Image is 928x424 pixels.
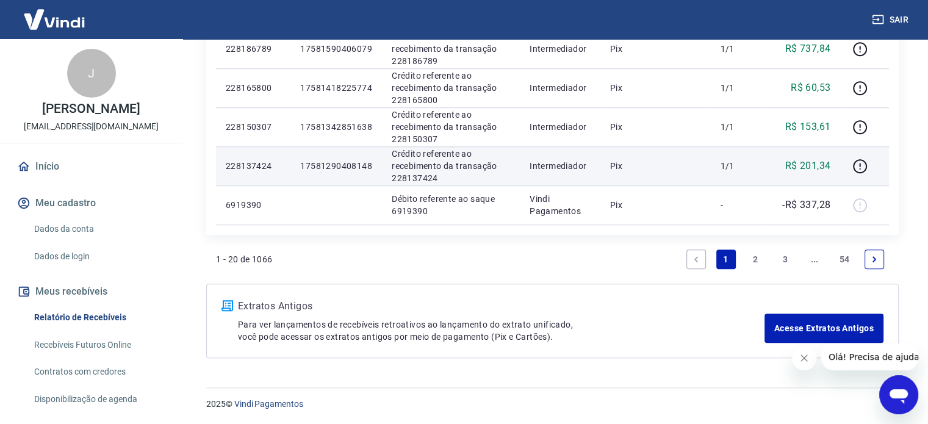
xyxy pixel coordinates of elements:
[226,199,281,211] p: 6919390
[392,148,510,184] p: Crédito referente ao recebimento da transação 228137424
[300,121,372,133] p: 17581342851638
[746,250,765,269] a: Page 2
[226,160,281,172] p: 228137424
[392,70,510,106] p: Crédito referente ao recebimento da transação 228165800
[865,250,884,269] a: Next page
[29,332,168,358] a: Recebíveis Futuros Online
[234,399,303,409] a: Vindi Pagamentos
[835,250,855,269] a: Page 54
[775,250,795,269] a: Page 3
[226,82,281,94] p: 228165800
[805,250,824,269] a: Jump forward
[15,153,168,180] a: Início
[29,217,168,242] a: Dados da conta
[15,190,168,217] button: Meu cadastro
[15,1,94,38] img: Vindi
[392,193,510,217] p: Débito referente ao saque 6919390
[300,43,372,55] p: 17581590406079
[67,49,116,98] div: J
[682,245,889,274] ul: Pagination
[764,314,883,343] a: Acesse Extratos Antigos
[29,305,168,330] a: Relatório de Recebíveis
[610,82,701,94] p: Pix
[530,82,591,94] p: Intermediador
[7,9,103,18] span: Olá! Precisa de ajuda?
[300,82,372,94] p: 17581418225774
[610,43,701,55] p: Pix
[869,9,913,31] button: Sair
[782,198,830,212] p: -R$ 337,28
[15,278,168,305] button: Meus recebíveis
[720,43,756,55] p: 1/1
[238,318,764,343] p: Para ver lançamentos de recebíveis retroativos ao lançamento do extrato unificado, você pode aces...
[392,31,510,67] p: Crédito referente ao recebimento da transação 228186789
[206,398,899,411] p: 2025 ©
[530,121,591,133] p: Intermediador
[29,359,168,384] a: Contratos com credores
[216,253,273,265] p: 1 - 20 de 1066
[879,375,918,414] iframe: Botão para abrir a janela de mensagens
[821,343,918,370] iframe: Mensagem da empresa
[610,160,701,172] p: Pix
[226,121,281,133] p: 228150307
[610,121,701,133] p: Pix
[29,387,168,412] a: Disponibilização de agenda
[791,81,830,95] p: R$ 60,53
[610,199,701,211] p: Pix
[226,43,281,55] p: 228186789
[392,109,510,145] p: Crédito referente ao recebimento da transação 228150307
[785,41,831,56] p: R$ 737,84
[792,346,816,370] iframe: Fechar mensagem
[720,121,756,133] p: 1/1
[42,102,140,115] p: [PERSON_NAME]
[29,244,168,269] a: Dados de login
[221,300,233,311] img: ícone
[530,193,591,217] p: Vindi Pagamentos
[720,160,756,172] p: 1/1
[238,299,764,314] p: Extratos Antigos
[24,120,159,133] p: [EMAIL_ADDRESS][DOMAIN_NAME]
[720,82,756,94] p: 1/1
[785,120,831,134] p: R$ 153,61
[720,199,756,211] p: -
[530,160,591,172] p: Intermediador
[530,43,591,55] p: Intermediador
[300,160,372,172] p: 17581290408148
[686,250,706,269] a: Previous page
[785,159,831,173] p: R$ 201,34
[716,250,736,269] a: Page 1 is your current page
